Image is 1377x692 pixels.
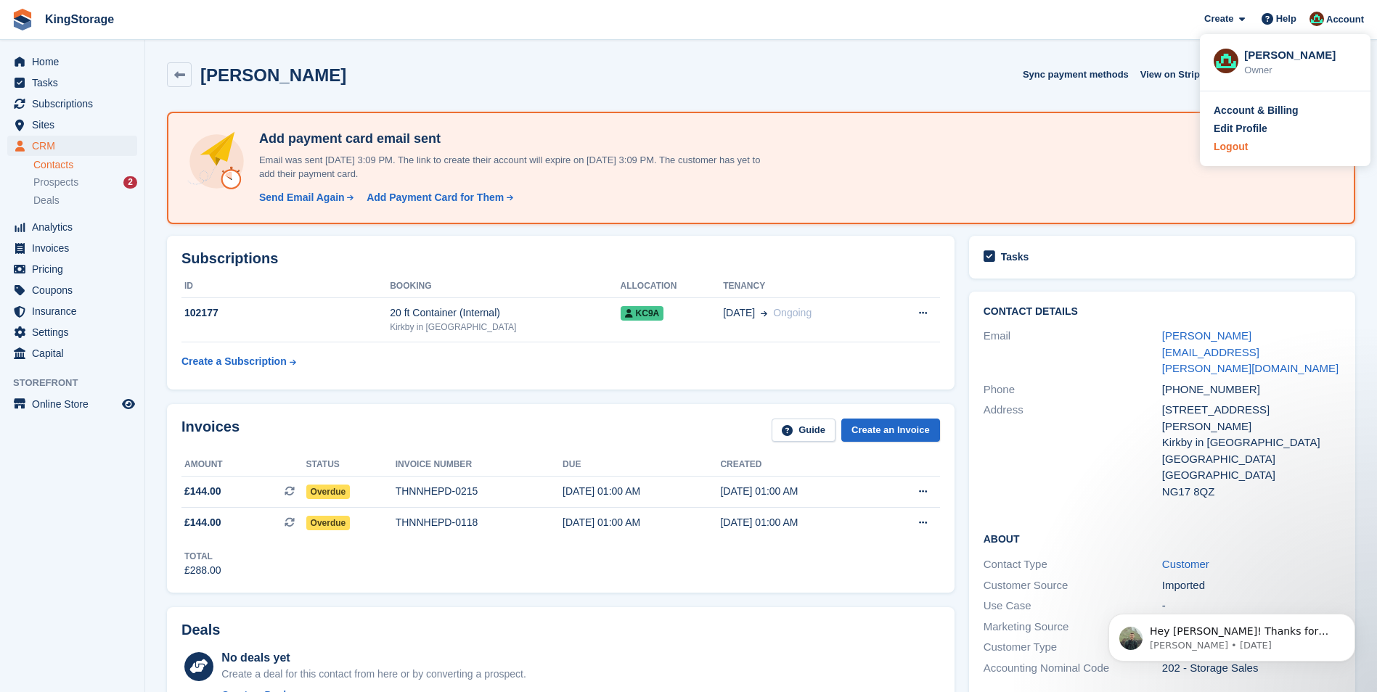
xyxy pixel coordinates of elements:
span: Analytics [32,217,119,237]
div: Customer Source [984,577,1162,594]
th: Booking [390,275,620,298]
h2: Deals [181,622,220,638]
div: [DATE] 01:00 AM [720,515,878,530]
span: £144.00 [184,515,221,530]
div: Account & Billing [1214,103,1299,118]
span: £144.00 [184,484,221,499]
a: Prospects 2 [33,175,137,190]
div: Create a Subscription [181,354,287,369]
div: Address [984,402,1162,500]
a: menu [7,136,137,156]
a: Create an Invoice [841,419,940,442]
span: CRM [32,136,119,156]
div: NG17 8QZ [1162,484,1341,501]
span: Home [32,52,119,72]
a: Edit Profile [1214,121,1357,136]
span: Account [1326,12,1364,27]
span: Settings [32,322,119,342]
p: Email was sent [DATE] 3:09 PM. The link to create their account will expire on [DATE] 3:09 PM. Th... [253,153,761,181]
img: John King [1309,12,1324,26]
div: Total [184,550,221,563]
h2: About [984,531,1341,545]
span: [DATE] [723,305,755,321]
div: [DATE] 01:00 AM [563,515,720,530]
div: [PERSON_NAME] [1244,47,1357,60]
button: Sync payment methods [1023,62,1129,86]
a: menu [7,259,137,279]
a: menu [7,94,137,114]
div: Kirkby in [GEOGRAPHIC_DATA] [390,321,620,334]
a: Customer [1162,558,1209,570]
a: Create a Subscription [181,348,296,375]
span: KC9A [621,306,664,321]
div: [PHONE_NUMBER] [1162,382,1341,398]
span: Overdue [306,485,351,499]
span: Ongoing [773,307,812,318]
h2: Contact Details [984,306,1341,318]
div: [STREET_ADDRESS][PERSON_NAME] [1162,402,1341,434]
div: Create a deal for this contact from here or by converting a prospect. [221,667,526,682]
img: add-payment-card-4dbda4983b697a7845d177d07a5d71e8a16f1ec00487972de202a45f1e8132f5.svg [186,131,248,192]
div: Kirkby in [GEOGRAPHIC_DATA] [1162,434,1341,451]
p: Message from Charles, sent 1d ago [63,56,250,69]
th: Due [563,453,720,477]
a: Add Payment Card for Them [361,190,515,205]
span: Coupons [32,280,119,300]
span: Subscriptions [32,94,119,114]
div: Send Email Again [259,190,345,205]
a: menu [7,115,137,135]
th: Tenancy [723,275,884,298]
th: Allocation [621,275,724,298]
span: Capital [32,343,119,363]
div: Phone [984,382,1162,398]
span: Prospects [33,176,78,189]
div: No deals yet [221,649,526,667]
span: Hey [PERSON_NAME]! Thanks for getting in touch. Log in to Stora and click "Awaiting payment" on t... [63,42,247,112]
img: stora-icon-8386f47178a22dfd0bd8f6a31ec36ba5ce8667c1dd55bd0f319d3a0aa187defe.svg [12,9,33,30]
span: Deals [33,194,60,207]
span: Sites [32,115,119,135]
h2: Tasks [1001,250,1029,263]
a: menu [7,280,137,300]
th: Created [720,453,878,477]
div: Add Payment Card for Them [367,190,504,205]
a: menu [7,238,137,258]
th: Status [306,453,396,477]
div: Edit Profile [1214,121,1267,136]
div: Accounting Nominal Code [984,660,1162,677]
a: menu [7,322,137,342]
a: KingStorage [39,7,120,31]
h4: Add payment card email sent [253,131,761,147]
div: THNNHEPD-0215 [396,484,563,499]
a: menu [7,52,137,72]
th: Amount [181,453,306,477]
a: menu [7,217,137,237]
div: Owner [1244,63,1357,78]
h2: Invoices [181,419,240,442]
div: THNNHEPD-0118 [396,515,563,530]
a: Deals [33,193,137,208]
a: [PERSON_NAME][EMAIL_ADDRESS][PERSON_NAME][DOMAIN_NAME] [1162,329,1339,374]
div: [GEOGRAPHIC_DATA] [1162,451,1341,468]
span: Tasks [32,73,119,93]
span: View on Stripe [1140,67,1205,82]
div: [DATE] 01:00 AM [563,484,720,499]
div: £288.00 [184,563,221,578]
div: Customer Type [984,639,1162,656]
h2: [PERSON_NAME] [200,65,346,85]
div: Contact Type [984,556,1162,573]
div: Use Case [984,598,1162,614]
div: [GEOGRAPHIC_DATA] [1162,467,1341,484]
div: 102177 [181,305,390,321]
div: 20 ft Container (Internal) [390,305,620,321]
a: Guide [772,419,835,442]
a: Preview store [120,395,137,413]
a: menu [7,73,137,93]
a: Logout [1214,139,1357,155]
span: Insurance [32,301,119,321]
th: Invoice number [396,453,563,477]
span: Storefront [13,376,144,390]
a: View on Stripe [1135,62,1222,86]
